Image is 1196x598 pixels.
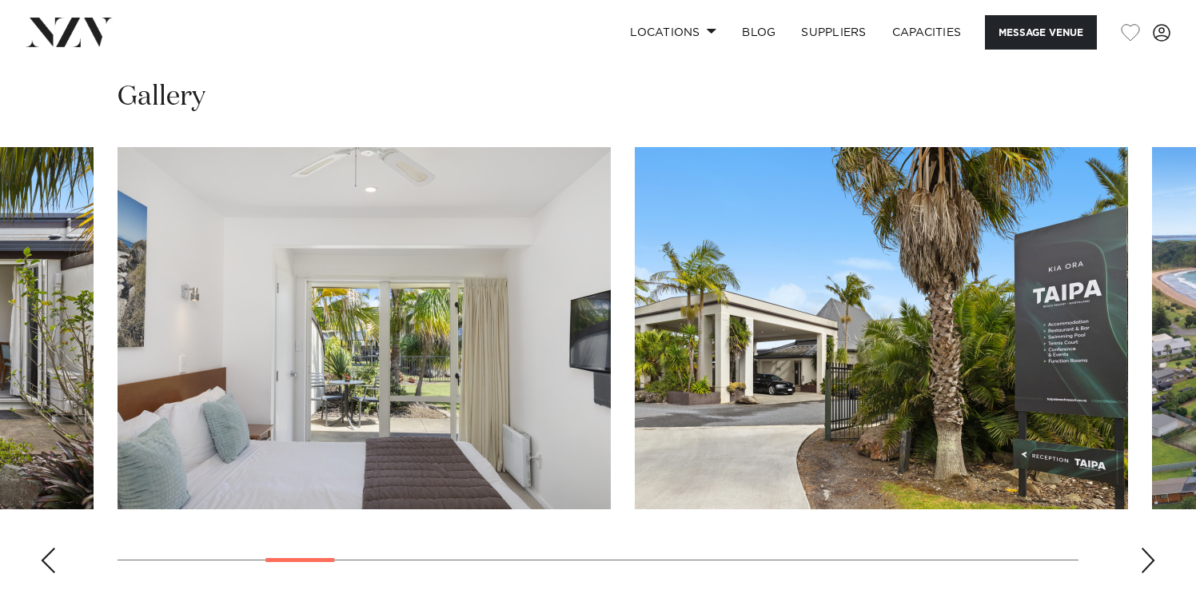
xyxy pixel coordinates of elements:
button: Message Venue [985,15,1097,50]
a: Locations [617,15,729,50]
a: SUPPLIERS [788,15,879,50]
a: BLOG [729,15,788,50]
swiper-slide: 6 / 26 [635,147,1128,509]
img: nzv-logo.png [26,18,113,46]
swiper-slide: 5 / 26 [118,147,611,509]
h2: Gallery [118,79,205,115]
a: Capacities [879,15,975,50]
